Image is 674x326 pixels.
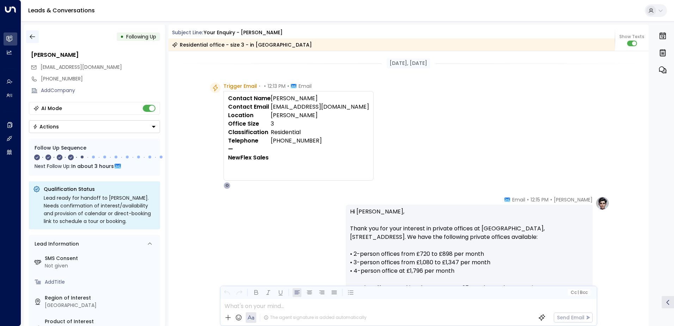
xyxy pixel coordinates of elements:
[259,83,261,90] span: •
[45,294,157,302] label: Region of Interest
[35,144,154,152] div: Follow Up Sequence
[28,6,95,14] a: Leads & Conversations
[204,29,283,36] div: Your enquiry - [PERSON_NAME]
[228,111,253,119] strong: Location
[29,120,160,133] button: Actions
[44,186,156,193] p: Qualification Status
[228,103,269,111] strong: Contact Email
[577,290,579,295] span: |
[228,145,233,153] strong: —
[531,196,549,203] span: 12:15 PM
[568,289,590,296] button: Cc|Bcc
[268,83,286,90] span: 12:13 PM
[33,123,59,130] div: Actions
[41,105,62,112] div: AI Mode
[45,318,157,325] label: Product of Interest
[271,94,369,103] td: [PERSON_NAME]
[172,29,203,36] span: Subject Line:
[126,33,156,40] span: Following Up
[32,240,79,248] div: Lead Information
[31,51,160,59] div: [PERSON_NAME]
[554,196,593,203] span: [PERSON_NAME]
[619,34,644,40] span: Show Texts
[35,162,154,170] div: Next Follow Up:
[264,314,367,321] div: The agent signature is added automatically
[271,128,369,137] td: Residential
[271,103,369,111] td: [EMAIL_ADDRESS][DOMAIN_NAME]
[595,196,609,210] img: profile-logo.png
[271,137,369,145] td: [PHONE_NUMBER]
[228,153,269,162] strong: NewFlex Sales
[41,75,160,83] div: [PHONE_NUMBER]
[45,302,157,309] div: [GEOGRAPHIC_DATA]
[45,278,157,286] div: AddTitle
[222,288,231,297] button: Undo
[172,41,312,48] div: Residential office - size 3 - in [GEOGRAPHIC_DATA]
[527,196,529,203] span: •
[550,196,552,203] span: •
[120,30,124,43] div: •
[29,120,160,133] div: Button group with a nested menu
[45,262,157,270] div: Not given
[41,64,122,71] span: [EMAIL_ADDRESS][DOMAIN_NAME]
[271,120,369,128] td: 3
[41,64,122,71] span: lautarocalle1010@gmail.com
[570,290,587,295] span: Cc Bcc
[223,182,231,189] div: O
[228,128,268,136] strong: Classification
[41,87,160,94] div: AddCompany
[228,137,258,145] strong: Telephone
[228,94,271,102] strong: Contact Name
[299,83,312,90] span: Email
[223,83,257,90] span: Trigger Email
[45,255,157,262] label: SMS Consent
[264,83,266,90] span: •
[512,196,525,203] span: Email
[287,83,289,90] span: •
[71,162,114,170] span: In about 3 hours
[44,194,156,225] div: Lead ready for handoff to [PERSON_NAME]. Needs confirmation of interest/availability and provisio...
[228,120,259,128] strong: Office Size
[387,58,430,68] div: [DATE], [DATE]
[271,111,369,120] td: [PERSON_NAME]
[235,288,244,297] button: Redo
